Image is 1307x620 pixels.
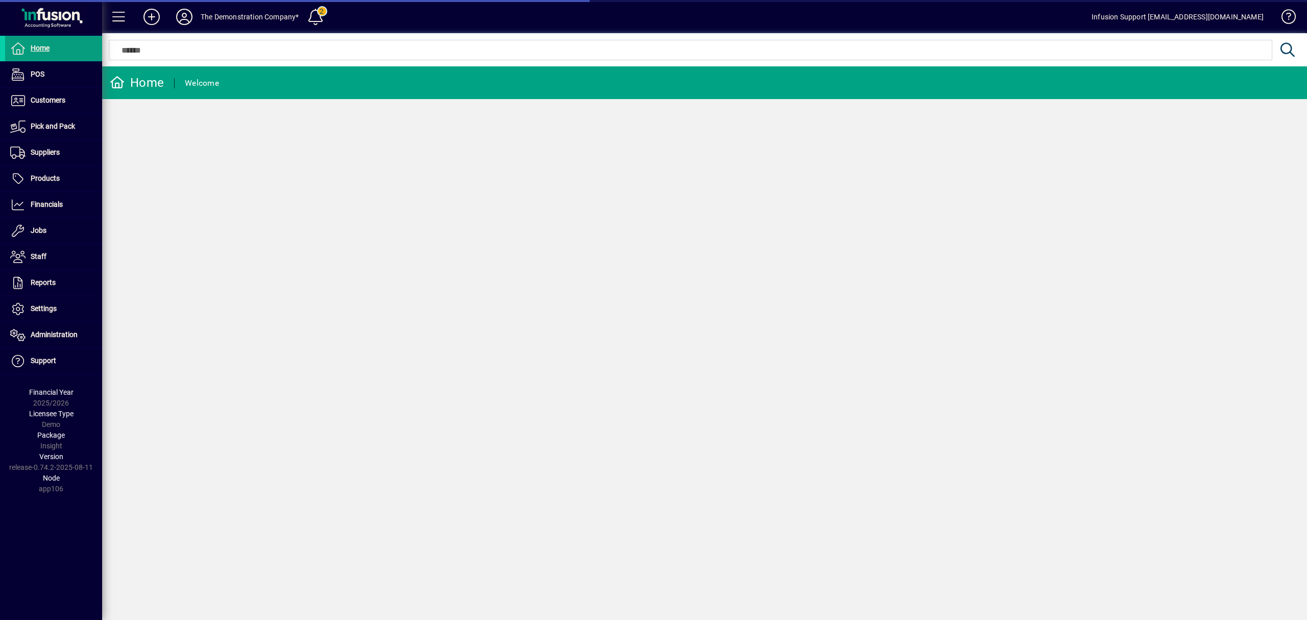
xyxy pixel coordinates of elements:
[1274,2,1294,35] a: Knowledge Base
[31,70,44,78] span: POS
[31,174,60,182] span: Products
[5,270,102,296] a: Reports
[5,244,102,270] a: Staff
[31,356,56,365] span: Support
[37,431,65,439] span: Package
[201,9,299,25] div: The Demonstration Company*
[43,474,60,482] span: Node
[168,8,201,26] button: Profile
[29,410,74,418] span: Licensee Type
[5,348,102,374] a: Support
[31,148,60,156] span: Suppliers
[31,96,65,104] span: Customers
[5,62,102,87] a: POS
[185,75,219,91] div: Welcome
[39,452,63,461] span: Version
[5,166,102,192] a: Products
[29,388,74,396] span: Financial Year
[31,278,56,287] span: Reports
[110,75,164,91] div: Home
[5,322,102,348] a: Administration
[31,330,78,339] span: Administration
[5,114,102,139] a: Pick and Pack
[135,8,168,26] button: Add
[1092,9,1264,25] div: Infusion Support [EMAIL_ADDRESS][DOMAIN_NAME]
[31,304,57,313] span: Settings
[31,200,63,208] span: Financials
[5,192,102,218] a: Financials
[31,252,46,260] span: Staff
[5,88,102,113] a: Customers
[31,226,46,234] span: Jobs
[5,140,102,165] a: Suppliers
[5,296,102,322] a: Settings
[31,44,50,52] span: Home
[5,218,102,244] a: Jobs
[31,122,75,130] span: Pick and Pack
